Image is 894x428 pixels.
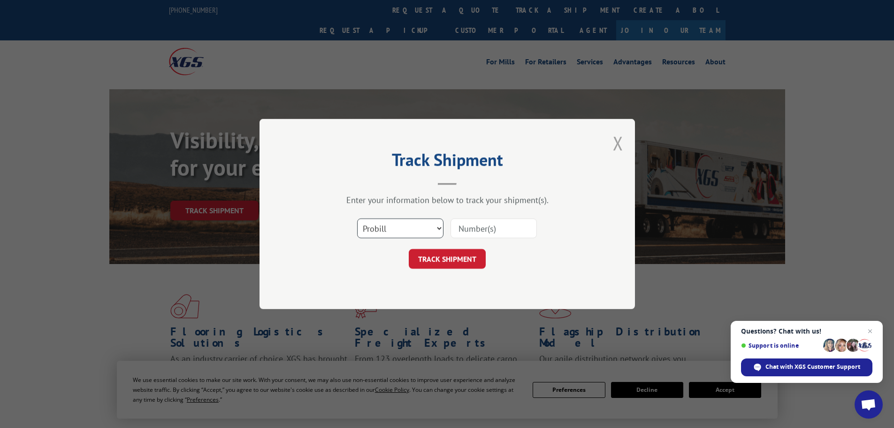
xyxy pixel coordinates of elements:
[306,195,588,205] div: Enter your information below to track your shipment(s).
[306,153,588,171] h2: Track Shipment
[741,358,872,376] span: Chat with XGS Customer Support
[765,363,860,371] span: Chat with XGS Customer Support
[855,390,883,419] a: Open chat
[741,342,820,349] span: Support is online
[409,249,486,269] button: TRACK SHIPMENT
[741,327,872,335] span: Questions? Chat with us!
[613,131,623,156] button: Close modal
[451,218,537,238] input: Number(s)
